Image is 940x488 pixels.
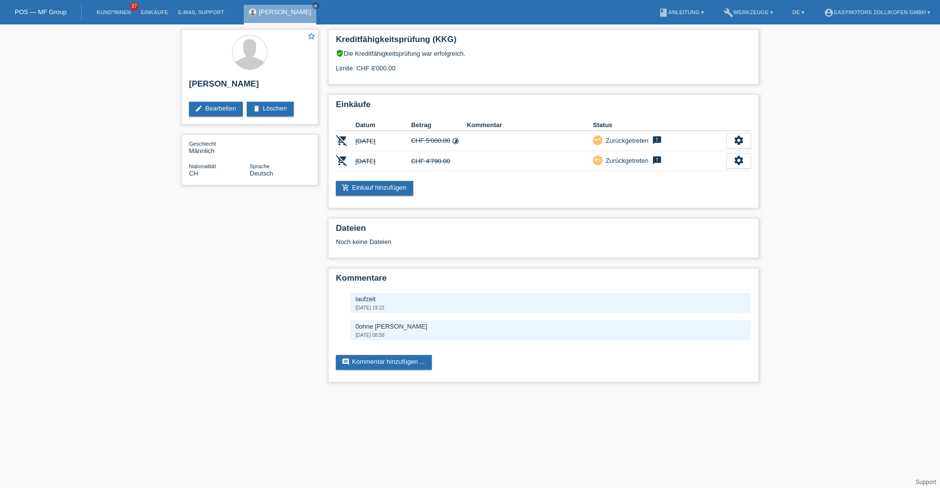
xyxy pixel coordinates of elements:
[307,32,316,42] a: star_border
[189,170,198,177] span: Schweiz
[336,134,348,146] i: POSP00028481
[336,155,348,166] i: POSP00028482
[355,305,746,311] div: [DATE] 19:22
[819,9,935,15] a: account_circleEasymotors Zollikofen GmbH ▾
[593,119,727,131] th: Status
[92,9,136,15] a: Kund*innen
[733,155,744,166] i: settings
[452,137,459,145] i: Fixe Raten (12 Raten)
[189,163,216,169] span: Nationalität
[336,49,751,79] div: Die Kreditfähigkeitsprüfung war erfolgreich. Limite: CHF 8'000.00
[307,32,316,41] i: star_border
[658,8,668,18] i: book
[355,119,411,131] th: Datum
[136,9,173,15] a: Einkäufe
[355,323,746,330] div: 0ohne [PERSON_NAME]
[250,163,270,169] span: Sprache
[336,273,751,288] h2: Kommentare
[336,35,751,49] h2: Kreditfähigkeitsprüfung (KKG)
[355,333,746,338] div: [DATE] 08:58
[173,9,229,15] a: E-Mail Support
[651,155,663,165] i: feedback
[411,151,467,171] td: CHF 4'790.00
[916,479,936,486] a: Support
[594,156,601,163] i: undo
[788,9,809,15] a: DE ▾
[733,135,744,146] i: settings
[130,2,139,11] span: 37
[411,131,467,151] td: CHF 5'000.00
[313,3,318,8] i: close
[195,105,203,112] i: edit
[253,105,260,112] i: delete
[355,295,746,303] div: laufzeit
[312,2,319,9] a: close
[342,358,350,366] i: comment
[189,141,216,147] span: Geschlecht
[189,140,250,155] div: Männlich
[336,223,751,238] h2: Dateien
[411,119,467,131] th: Betrag
[355,131,411,151] td: [DATE]
[259,8,311,16] a: [PERSON_NAME]
[603,155,648,166] div: Zurückgetreten
[467,119,593,131] th: Kommentar
[336,181,413,196] a: add_shopping_cartEinkauf hinzufügen
[336,355,432,370] a: commentKommentar hinzufügen ...
[594,136,601,143] i: undo
[15,8,67,16] a: POS — MF Group
[724,8,733,18] i: build
[189,79,310,94] h2: [PERSON_NAME]
[603,135,648,146] div: Zurückgetreten
[654,9,709,15] a: bookAnleitung ▾
[719,9,778,15] a: buildWerkzeuge ▾
[651,135,663,145] i: feedback
[247,102,294,116] a: deleteLöschen
[355,151,411,171] td: [DATE]
[342,184,350,192] i: add_shopping_cart
[336,238,635,245] div: Noch keine Dateien
[336,49,344,57] i: verified_user
[189,102,243,116] a: editBearbeiten
[824,8,834,18] i: account_circle
[336,100,751,114] h2: Einkäufe
[250,170,273,177] span: Deutsch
